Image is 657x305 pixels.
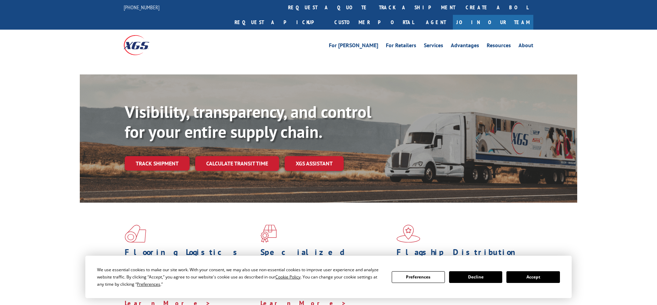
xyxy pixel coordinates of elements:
[124,4,160,11] a: [PHONE_NUMBER]
[329,15,419,30] a: Customer Portal
[195,156,279,171] a: Calculate transit time
[419,15,453,30] a: Agent
[125,101,371,142] b: Visibility, transparency, and control for your entire supply chain.
[275,274,301,280] span: Cookie Policy
[506,271,560,283] button: Accept
[329,43,378,50] a: For [PERSON_NAME]
[125,225,146,243] img: xgs-icon-total-supply-chain-intelligence-red
[85,256,572,298] div: Cookie Consent Prompt
[397,291,483,299] a: Learn More >
[397,225,420,243] img: xgs-icon-flagship-distribution-model-red
[518,43,533,50] a: About
[449,271,502,283] button: Decline
[229,15,329,30] a: Request a pickup
[97,266,383,288] div: We use essential cookies to make our site work. With your consent, we may also use non-essential ...
[453,15,533,30] a: Join Our Team
[125,248,255,268] h1: Flooring Logistics Solutions
[424,43,443,50] a: Services
[451,43,479,50] a: Advantages
[125,156,190,171] a: Track shipment
[397,248,527,268] h1: Flagship Distribution Model
[260,225,277,243] img: xgs-icon-focused-on-flooring-red
[487,43,511,50] a: Resources
[386,43,416,50] a: For Retailers
[137,281,160,287] span: Preferences
[285,156,344,171] a: XGS ASSISTANT
[392,271,445,283] button: Preferences
[260,248,391,268] h1: Specialized Freight Experts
